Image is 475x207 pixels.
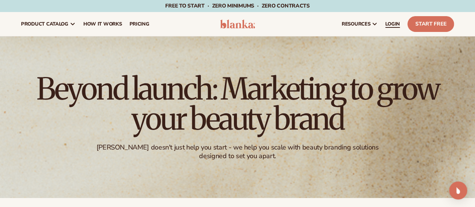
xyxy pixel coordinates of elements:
[220,20,255,29] img: logo
[407,16,454,32] a: Start Free
[165,2,309,9] span: Free to start · ZERO minimums · ZERO contracts
[125,12,153,36] a: pricing
[80,12,126,36] a: How It Works
[385,21,400,27] span: LOGIN
[449,181,467,199] div: Open Intercom Messenger
[83,143,392,161] div: [PERSON_NAME] doesn't just help you start - we help you scale with beauty branding solutions desi...
[129,21,149,27] span: pricing
[382,12,404,36] a: LOGIN
[17,12,80,36] a: product catalog
[31,74,444,134] h1: Beyond launch: Marketing to grow your beauty brand
[83,21,122,27] span: How It Works
[21,21,68,27] span: product catalog
[342,21,370,27] span: resources
[338,12,382,36] a: resources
